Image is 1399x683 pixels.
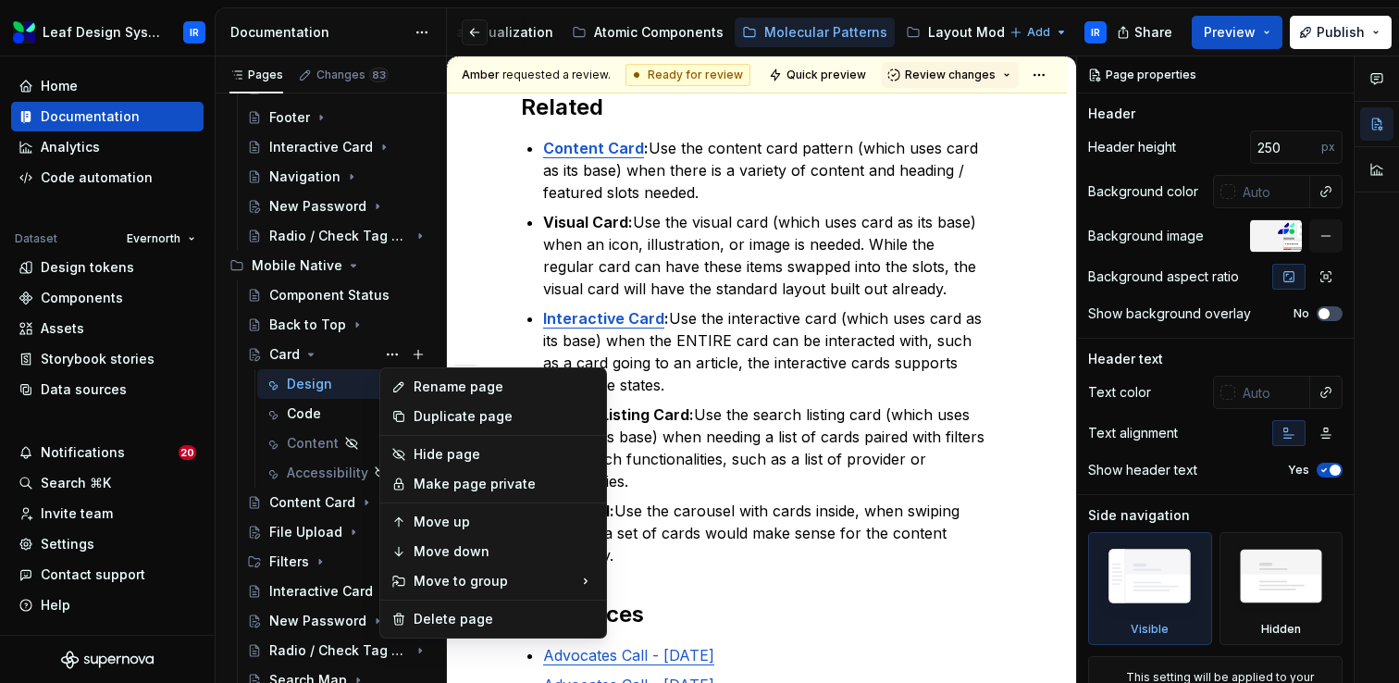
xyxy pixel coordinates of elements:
[414,610,595,628] div: Delete page
[414,445,595,464] div: Hide page
[384,566,602,596] div: Move to group
[414,513,595,531] div: Move up
[414,542,595,561] div: Move down
[414,407,595,426] div: Duplicate page
[414,475,595,493] div: Make page private
[414,378,595,396] div: Rename page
